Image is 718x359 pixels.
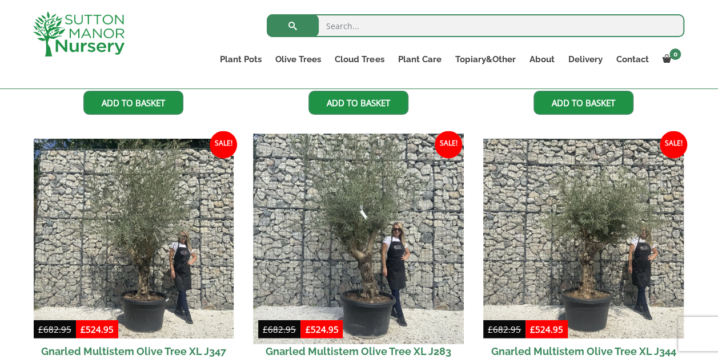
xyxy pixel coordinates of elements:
[488,323,521,334] bdi: 682.95
[391,51,448,67] a: Plant Care
[328,51,391,67] a: Cloud Trees
[561,51,609,67] a: Delivery
[483,139,684,339] img: Gnarled Multistem Olive Tree XL J344
[655,51,684,67] a: 0
[530,323,535,334] span: £
[210,131,237,158] span: Sale!
[669,49,681,60] span: 0
[34,139,234,339] img: Gnarled Multistem Olive Tree XL J347
[38,323,43,334] span: £
[305,323,338,334] bdi: 524.95
[263,323,296,334] bdi: 682.95
[33,11,125,57] img: logo
[435,131,462,158] span: Sale!
[308,91,408,115] a: Add to basket: “Gnarled Multistem Olive Tree XL J311”
[254,134,464,344] img: Gnarled Multistem Olive Tree XL J283
[448,51,522,67] a: Topiary&Other
[534,91,633,115] a: Add to basket: “Gnarled Multistem Olive Tree XL J346”
[213,51,268,67] a: Plant Pots
[81,323,86,334] span: £
[660,131,687,158] span: Sale!
[609,51,655,67] a: Contact
[268,51,328,67] a: Olive Trees
[488,323,493,334] span: £
[530,323,563,334] bdi: 524.95
[267,14,684,37] input: Search...
[83,91,183,115] a: Add to basket: “Gnarled Multistem Olive Tree XL J310”
[522,51,561,67] a: About
[305,323,310,334] span: £
[81,323,114,334] bdi: 524.95
[263,323,268,334] span: £
[38,323,71,334] bdi: 682.95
